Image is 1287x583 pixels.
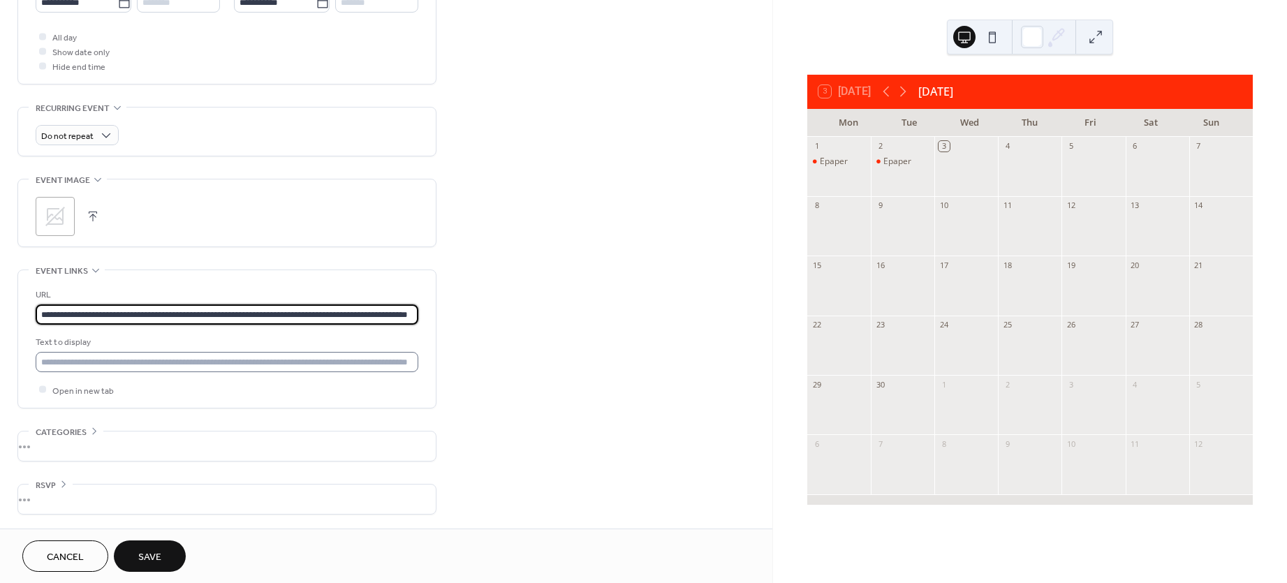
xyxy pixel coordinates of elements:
[18,431,436,461] div: •••
[811,320,822,330] div: 22
[1002,200,1013,211] div: 11
[36,335,415,350] div: Text to display
[1193,438,1204,449] div: 12
[138,550,161,565] span: Save
[875,141,885,152] div: 2
[939,141,949,152] div: 3
[878,109,939,137] div: Tue
[883,156,911,168] div: Epaper
[1193,379,1204,390] div: 5
[1193,320,1204,330] div: 28
[939,109,1000,137] div: Wed
[811,260,822,270] div: 15
[1000,109,1061,137] div: Thu
[875,260,885,270] div: 16
[807,156,871,168] div: Epaper
[1130,200,1140,211] div: 13
[939,320,949,330] div: 24
[1066,141,1076,152] div: 5
[1002,438,1013,449] div: 9
[1002,141,1013,152] div: 4
[1066,320,1076,330] div: 26
[36,425,87,440] span: Categories
[36,264,88,279] span: Event links
[1066,200,1076,211] div: 12
[1002,320,1013,330] div: 25
[1060,109,1121,137] div: Fri
[18,485,436,514] div: •••
[1193,260,1204,270] div: 21
[1193,141,1204,152] div: 7
[1130,260,1140,270] div: 20
[811,141,822,152] div: 1
[1121,109,1182,137] div: Sat
[1002,260,1013,270] div: 18
[114,540,186,572] button: Save
[52,31,77,45] span: All day
[875,438,885,449] div: 7
[939,260,949,270] div: 17
[52,45,110,60] span: Show date only
[36,173,90,188] span: Event image
[1002,379,1013,390] div: 2
[1130,320,1140,330] div: 27
[36,288,415,302] div: URL
[918,83,953,100] div: [DATE]
[875,200,885,211] div: 9
[36,478,56,493] span: RSVP
[52,383,114,398] span: Open in new tab
[1181,109,1242,137] div: Sun
[939,438,949,449] div: 8
[1066,438,1076,449] div: 10
[1130,438,1140,449] div: 11
[36,197,75,236] div: ;
[1130,379,1140,390] div: 4
[811,379,822,390] div: 29
[871,156,934,168] div: Epaper
[1130,141,1140,152] div: 6
[811,438,822,449] div: 6
[1066,379,1076,390] div: 3
[818,109,879,137] div: Mon
[939,379,949,390] div: 1
[939,200,949,211] div: 10
[36,101,110,116] span: Recurring event
[875,379,885,390] div: 30
[41,128,94,145] span: Do not repeat
[1193,200,1204,211] div: 14
[1066,260,1076,270] div: 19
[47,550,84,565] span: Cancel
[820,156,848,168] div: Epaper
[811,200,822,211] div: 8
[875,320,885,330] div: 23
[22,540,108,572] button: Cancel
[52,60,105,75] span: Hide end time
